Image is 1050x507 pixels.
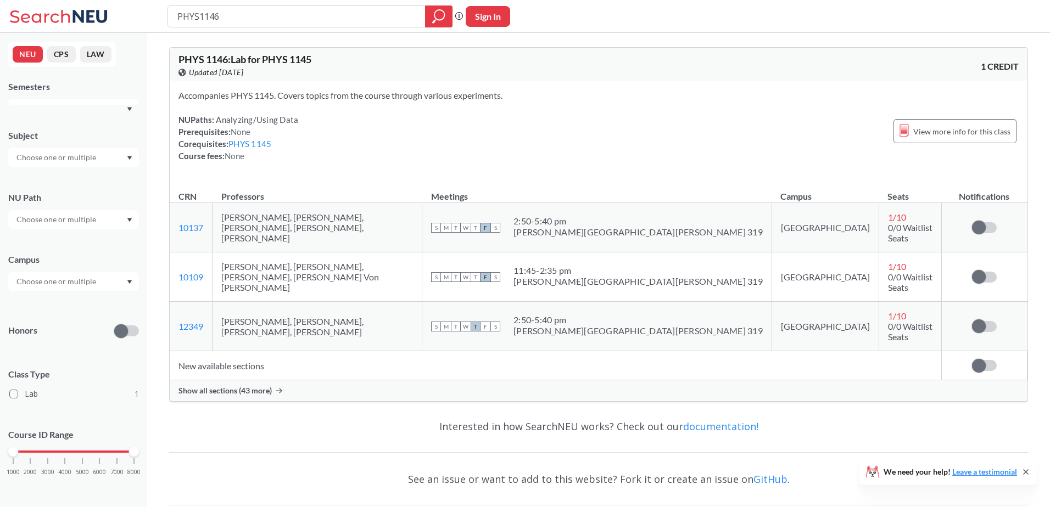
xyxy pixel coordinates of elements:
[451,272,461,282] span: T
[178,114,298,162] div: NUPaths: Prerequisites: Corequisites: Course fees:
[135,388,139,400] span: 1
[772,203,879,252] td: [GEOGRAPHIC_DATA]
[461,272,471,282] span: W
[451,223,461,233] span: T
[513,227,763,238] div: [PERSON_NAME][GEOGRAPHIC_DATA][PERSON_NAME] 319
[169,410,1028,442] div: Interested in how SearchNEU works? Check out our
[8,324,37,337] p: Honors
[425,5,453,27] div: magnifying glass
[888,321,932,342] span: 0/0 Waitlist Seats
[888,261,906,272] span: 1 / 10
[127,218,132,222] svg: Dropdown arrow
[170,351,941,380] td: New available sections
[481,272,490,282] span: F
[176,7,417,26] input: Class, professor, course number, "phrase"
[888,272,932,292] span: 0/0 Waitlist Seats
[178,53,311,65] span: PHYS 1146 : Lab for PHYS 1145
[231,127,250,137] span: None
[471,223,481,233] span: T
[228,139,271,149] a: PHYS 1145
[11,213,103,226] input: Choose one or multiple
[431,223,441,233] span: S
[952,467,1017,476] a: Leave a testimonial
[490,272,500,282] span: S
[8,368,139,380] span: Class Type
[981,60,1019,72] span: 1 CREDIT
[913,125,1010,138] span: View more info for this class
[225,151,244,161] span: None
[47,46,76,63] button: CPS
[127,280,132,284] svg: Dropdown arrow
[441,223,451,233] span: M
[80,46,111,63] button: LAW
[772,252,879,302] td: [GEOGRAPHIC_DATA]
[451,322,461,331] span: T
[213,252,422,302] td: [PERSON_NAME], [PERSON_NAME], [PERSON_NAME], [PERSON_NAME] Von [PERSON_NAME]
[513,325,763,336] div: [PERSON_NAME][GEOGRAPHIC_DATA][PERSON_NAME] 319
[753,472,787,486] a: GitHub
[513,276,763,287] div: [PERSON_NAME][GEOGRAPHIC_DATA][PERSON_NAME] 319
[169,463,1028,495] div: See an issue or want to add to this website? Fork it or create an issue on .
[481,223,490,233] span: F
[127,469,141,475] span: 8000
[58,469,71,475] span: 4000
[127,156,132,160] svg: Dropdown arrow
[8,81,139,93] div: Semesters
[8,129,139,142] div: Subject
[178,386,272,396] span: Show all sections (43 more)
[11,275,103,288] input: Choose one or multiple
[941,179,1027,203] th: Notifications
[481,322,490,331] span: F
[513,216,763,227] div: 2:50 - 5:40 pm
[8,191,139,204] div: NU Path
[471,272,481,282] span: T
[471,322,481,331] span: T
[683,420,758,433] a: documentation!
[178,90,502,100] span: Accompanies PHYS 1145. Covers topics from the course through various experiments.
[110,469,124,475] span: 7000
[441,272,451,282] span: M
[461,223,471,233] span: W
[879,179,941,203] th: Seats
[178,272,203,282] a: 10109
[772,302,879,351] td: [GEOGRAPHIC_DATA]
[884,468,1017,476] span: We need your help!
[178,190,197,202] div: CRN
[441,322,451,331] span: M
[431,272,441,282] span: S
[76,469,89,475] span: 5000
[513,265,763,276] div: 11:45 - 2:35 pm
[461,322,471,331] span: W
[466,6,510,27] button: Sign In
[11,151,103,164] input: Choose one or multiple
[9,387,139,401] label: Lab
[41,469,54,475] span: 3000
[8,148,139,167] div: Dropdown arrow
[490,322,500,331] span: S
[178,222,203,233] a: 10137
[24,469,37,475] span: 2000
[7,469,20,475] span: 1000
[213,179,422,203] th: Professors
[490,223,500,233] span: S
[432,9,445,24] svg: magnifying glass
[888,222,932,243] span: 0/0 Waitlist Seats
[888,212,906,222] span: 1 / 10
[772,179,879,203] th: Campus
[189,66,243,78] span: Updated [DATE]
[513,314,763,325] div: 2:50 - 5:40 pm
[8,210,139,229] div: Dropdown arrow
[170,380,1027,401] div: Show all sections (43 more)
[888,311,906,321] span: 1 / 10
[431,322,441,331] span: S
[422,179,772,203] th: Meetings
[213,203,422,252] td: [PERSON_NAME], [PERSON_NAME], [PERSON_NAME], [PERSON_NAME], [PERSON_NAME]
[178,321,203,331] a: 12349
[127,107,132,111] svg: Dropdown arrow
[214,115,298,125] span: Analyzing/Using Data
[13,46,43,63] button: NEU
[213,302,422,351] td: [PERSON_NAME], [PERSON_NAME], [PERSON_NAME], [PERSON_NAME]
[93,469,106,475] span: 6000
[8,272,139,291] div: Dropdown arrow
[8,429,139,441] p: Course ID Range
